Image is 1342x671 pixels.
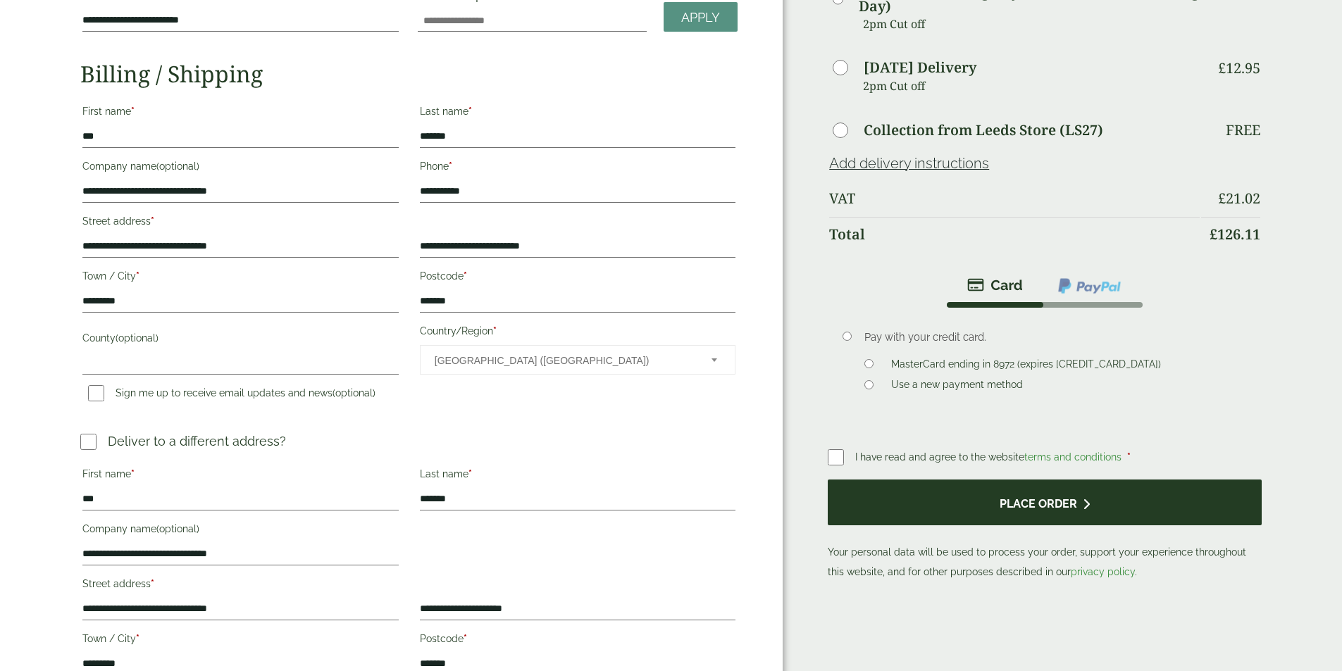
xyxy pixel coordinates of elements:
p: Deliver to a different address? [108,432,286,451]
img: stripe.png [967,277,1023,294]
p: 2pm Cut off [863,75,1199,96]
bdi: 21.02 [1218,189,1260,208]
span: £ [1218,189,1226,208]
span: (optional) [156,161,199,172]
label: Street address [82,574,398,598]
abbr: required [449,161,452,172]
label: Country/Region [420,321,735,345]
h2: Billing / Shipping [80,61,738,87]
p: Free [1226,122,1260,139]
label: Last name [420,464,735,488]
th: VAT [829,182,1199,215]
span: (optional) [156,523,199,534]
a: terms and conditions [1024,451,1122,463]
label: Use a new payment method [886,379,1029,394]
label: Company name [82,519,398,543]
label: Postcode [420,629,735,653]
abbr: required [151,578,154,589]
label: Collection from Leeds Store (LS27) [864,123,1103,137]
p: Your personal data will be used to process your order, support your experience throughout this we... [828,479,1261,582]
label: Town / City [82,629,398,653]
abbr: required [136,270,139,282]
label: County [82,328,398,352]
p: 2pm Cut off [863,13,1199,35]
label: Last name [420,101,735,125]
label: Street address [82,211,398,235]
label: Town / City [82,266,398,290]
label: [DATE] Delivery [864,61,976,75]
a: Add delivery instructions [829,155,989,172]
a: privacy policy [1071,566,1135,577]
input: Sign me up to receive email updates and news(optional) [88,385,104,401]
abbr: required [131,468,135,479]
span: Apply [681,10,720,25]
span: Country/Region [420,345,735,375]
span: United Kingdom (UK) [435,346,692,375]
span: £ [1210,225,1217,244]
p: Pay with your credit card. [864,330,1240,345]
abbr: required [151,215,154,227]
abbr: required [136,633,139,644]
img: ppcp-gateway.png [1057,277,1122,295]
th: Total [829,217,1199,251]
bdi: 126.11 [1210,225,1260,244]
label: First name [82,101,398,125]
label: MasterCard ending in 8972 (expires [CREDIT_CARD_DATA]) [886,358,1167,374]
abbr: required [464,270,467,282]
abbr: required [493,325,497,337]
abbr: required [131,106,135,117]
abbr: required [468,468,472,479]
label: Phone [420,156,735,180]
button: Place order [828,479,1261,525]
abbr: required [468,106,472,117]
abbr: required [1127,451,1131,463]
abbr: required [464,633,467,644]
label: Sign me up to receive email updates and news [82,387,381,403]
span: I have read and agree to the website [855,451,1124,463]
a: Apply [664,2,738,32]
span: (optional) [333,387,375,399]
label: Postcode [420,266,735,290]
bdi: 12.95 [1218,58,1260,77]
span: £ [1218,58,1226,77]
label: First name [82,464,398,488]
span: (optional) [116,332,159,344]
label: Company name [82,156,398,180]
